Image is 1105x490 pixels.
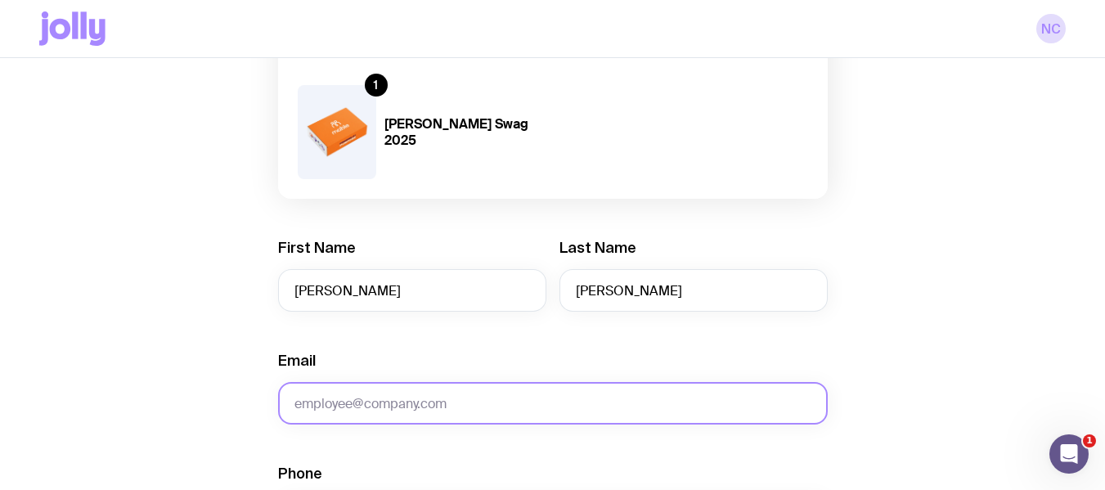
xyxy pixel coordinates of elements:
[1083,434,1096,447] span: 1
[278,382,828,425] input: employee@company.com
[559,269,828,312] input: Last Name
[278,464,322,483] label: Phone
[559,238,636,258] label: Last Name
[365,74,388,97] div: 1
[278,351,316,371] label: Email
[278,269,546,312] input: First Name
[1036,14,1066,43] a: NC
[384,116,543,149] h4: [PERSON_NAME] Swag 2025
[278,238,356,258] label: First Name
[1049,434,1089,474] iframe: Intercom live chat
